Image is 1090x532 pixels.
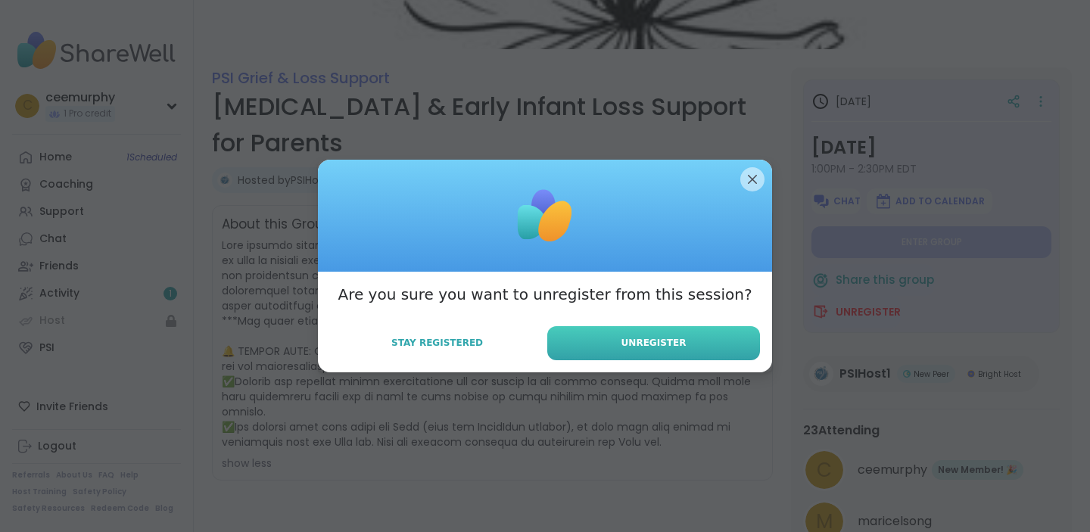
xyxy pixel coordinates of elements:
[547,326,760,360] button: Unregister
[330,327,544,359] button: Stay Registered
[507,178,583,254] img: ShareWell Logomark
[621,336,687,350] span: Unregister
[391,336,483,350] span: Stay Registered
[338,284,752,305] h3: Are you sure you want to unregister from this session?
